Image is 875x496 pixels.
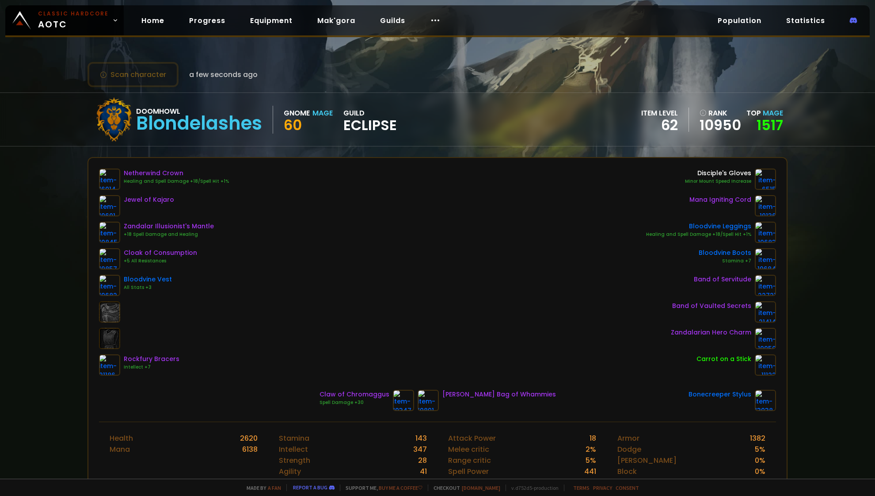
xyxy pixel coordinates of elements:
[442,390,556,399] div: [PERSON_NAME] Bag of Whammies
[99,275,120,296] img: item-19682
[448,477,485,488] div: Spell critic
[418,455,427,466] div: 28
[279,444,308,455] div: Intellect
[646,231,751,238] div: Healing and Spell Damage +18/Spell Hit +1%
[590,433,596,444] div: 18
[757,115,783,135] a: 1517
[38,10,109,31] span: AOTC
[393,390,414,411] img: item-19347
[279,433,309,444] div: Stamina
[110,433,133,444] div: Health
[694,275,751,284] div: Band of Servitude
[87,62,179,87] button: Scan character
[136,106,262,117] div: Doomhowl
[755,466,765,477] div: 0 %
[641,119,678,132] div: 62
[124,222,214,231] div: Zandalar Illusionist's Mantle
[99,248,120,269] img: item-19857
[448,455,491,466] div: Range critic
[586,455,596,466] div: 5 %
[38,10,109,18] small: Classic Hardcore
[746,108,783,119] div: Top
[586,444,596,455] div: 2 %
[462,484,500,491] a: [DOMAIN_NAME]
[755,354,776,376] img: item-11122
[279,466,301,477] div: Agility
[134,12,171,30] a: Home
[240,433,258,444] div: 2620
[755,328,776,349] img: item-19950
[428,484,500,491] span: Checkout
[99,169,120,190] img: item-16914
[641,108,678,119] div: item level
[755,195,776,216] img: item-19136
[284,108,310,119] div: Gnome
[779,12,832,30] a: Statistics
[268,484,281,491] a: a fan
[340,484,422,491] span: Support me,
[241,484,281,491] span: Made by
[124,248,197,258] div: Cloak of Consumption
[110,444,130,455] div: Mana
[136,117,262,130] div: Blondelashes
[279,455,310,466] div: Strength
[755,444,765,455] div: 5 %
[448,466,489,477] div: Spell Power
[583,477,596,488] div: 10 %
[284,115,302,135] span: 60
[124,178,229,185] div: Healing and Spell Damage +18/Spell Hit +1%
[755,301,776,323] img: item-21414
[689,195,751,204] div: Mana Igniting Cord
[124,364,179,371] div: Intellect +7
[124,275,172,284] div: Bloodvine Vest
[672,301,751,311] div: Band of Vaulted Secrets
[711,12,768,30] a: Population
[685,169,751,178] div: Disciple's Gloves
[189,69,258,80] span: a few seconds ago
[593,484,612,491] a: Privacy
[699,258,751,265] div: Stamina +7
[373,12,412,30] a: Guilds
[448,444,489,455] div: Melee critic
[573,484,590,491] a: Terms
[696,354,751,364] div: Carrot on a Stick
[617,444,641,455] div: Dodge
[5,5,124,35] a: Classic HardcoreAOTC
[124,195,174,204] div: Jewel of Kajaro
[755,390,776,411] img: item-13938
[755,455,765,466] div: 0 %
[420,466,427,477] div: 41
[293,484,327,491] a: Report a bug
[448,433,496,444] div: Attack Power
[243,12,300,30] a: Equipment
[379,484,422,491] a: Buy me a coffee
[671,328,751,337] div: Zandalarian Hero Charm
[750,433,765,444] div: 1382
[343,108,397,132] div: guild
[617,455,677,466] div: [PERSON_NAME]
[413,444,427,455] div: 347
[124,258,197,265] div: +5 All Resistances
[616,484,639,491] a: Consent
[755,275,776,296] img: item-22721
[699,248,751,258] div: Bloodvine Boots
[124,354,179,364] div: Rockfury Bracers
[415,433,427,444] div: 143
[320,399,389,406] div: Spell Damage +30
[312,108,333,119] div: Mage
[99,354,120,376] img: item-21186
[242,444,258,455] div: 6138
[124,231,214,238] div: +18 Spell Damage and Healing
[685,178,751,185] div: Minor Mount Speed Increase
[646,222,751,231] div: Bloodvine Leggings
[279,477,297,488] div: Spirit
[320,390,389,399] div: Claw of Chromaggus
[418,390,439,411] img: item-19891
[700,108,741,119] div: rank
[755,248,776,269] img: item-19684
[124,169,229,178] div: Netherwind Crown
[689,390,751,399] div: Bonecreeper Stylus
[763,108,783,118] span: Mage
[99,222,120,243] img: item-19845
[584,466,596,477] div: 441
